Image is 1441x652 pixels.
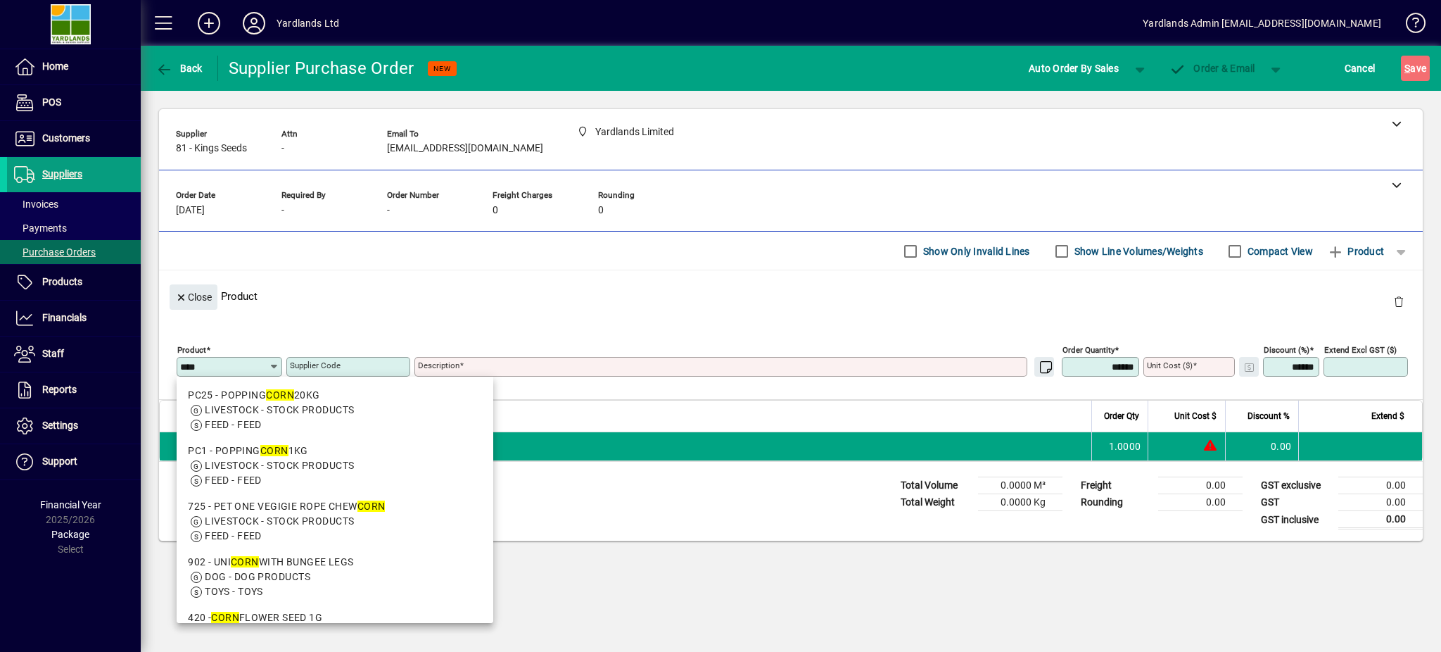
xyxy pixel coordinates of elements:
a: Invoices [7,192,141,216]
span: 0 [493,205,498,216]
span: Purchase Orders [14,246,96,258]
label: Show Only Invalid Lines [920,244,1030,258]
button: Save [1401,56,1430,81]
span: - [387,205,390,216]
td: 0.0000 Kg [978,494,1062,511]
span: FEED - FEED [205,475,262,486]
a: Reports [7,372,141,408]
button: Profile [231,11,277,36]
td: Freight [1074,477,1158,494]
td: 0.00 [1158,494,1243,511]
span: 81 - Kings Seeds [176,143,247,154]
td: 0.00 [1225,432,1298,460]
span: Auto Order By Sales [1029,57,1119,80]
span: Financials [42,312,87,323]
span: Extend $ [1371,408,1404,424]
mat-label: Supplier Code [290,361,341,370]
mat-option: 725 - PET ONE VEGIGIE ROPE CHEW CORN [177,494,493,549]
span: LIVESTOCK - STOCK PRODUCTS [205,515,354,527]
a: Customers [7,121,141,156]
a: Purchase Orders [7,240,141,264]
a: Staff [7,337,141,372]
a: Home [7,49,141,84]
mat-label: Description [418,361,459,370]
td: Rounding [1074,494,1158,511]
mat-label: Extend excl GST ($) [1324,345,1397,355]
span: - [281,143,284,154]
a: Knowledge Base [1395,3,1423,49]
span: Discount % [1248,408,1290,424]
span: Financial Year [40,499,101,510]
div: PC25 - POPPING 20KG [188,388,482,403]
a: Settings [7,408,141,444]
div: Yardlands Ltd [277,12,339,35]
td: 0.00 [1338,494,1423,511]
mat-label: Order Quantity [1062,345,1115,355]
mat-option: 902 - UNICORN WITH BUNGEE LEGS [177,549,493,605]
span: Unit Cost $ [1174,408,1217,424]
a: Payments [7,216,141,240]
span: Home [42,61,68,72]
div: Supplier Purchase Order [229,57,414,80]
button: Auto Order By Sales [1022,56,1126,81]
span: Invoices [14,199,58,210]
span: S [1404,63,1410,74]
span: TOYS - TOYS [205,586,263,597]
span: Close [175,286,212,309]
a: Financials [7,301,141,336]
span: 0 [598,205,604,216]
div: 725 - PET ONE VEGIGIE ROPE CHEW [188,499,482,514]
a: Products [7,265,141,300]
span: Cancel [1345,57,1376,80]
td: GST inclusive [1254,511,1338,529]
span: - [281,205,284,216]
td: Total Volume [894,477,978,494]
span: FEED - FEED [205,419,262,430]
span: Staff [42,348,64,359]
span: POS [42,96,61,108]
span: LIVESTOCK - STOCK PRODUCTS [205,404,354,415]
td: 0.00 [1338,511,1423,529]
div: 420 - FLOWER SEED 1G [188,610,482,625]
span: [EMAIL_ADDRESS][DOMAIN_NAME] [387,143,543,154]
button: Order & Email [1162,56,1262,81]
span: ave [1404,57,1426,80]
span: Reports [42,384,77,395]
a: POS [7,85,141,120]
span: Order & Email [1169,63,1255,74]
span: Products [42,276,82,287]
app-page-header-button: Delete [1382,295,1416,308]
td: 0.00 [1338,477,1423,494]
span: DOG - DOG PRODUCTS [205,571,310,582]
app-page-header-button: Close [166,290,221,303]
td: 0.00 [1158,477,1243,494]
button: Delete [1382,284,1416,318]
em: CORN [231,556,259,568]
label: Compact View [1245,244,1313,258]
em: CORN [357,501,386,512]
mat-label: Discount (%) [1264,345,1309,355]
span: LIVESTOCK - STOCK PRODUCTS [205,460,354,471]
td: GST exclusive [1254,477,1338,494]
span: Order Qty [1104,408,1139,424]
em: CORN [266,389,294,401]
div: Product [159,270,1423,322]
button: Add [186,11,231,36]
a: Support [7,444,141,479]
em: CORN [260,445,288,456]
div: Yardlands Admin [EMAIL_ADDRESS][DOMAIN_NAME] [1143,12,1381,35]
mat-option: PC1 - POPPING CORN 1KG [177,438,493,494]
span: Payments [14,222,67,234]
span: Settings [42,420,78,431]
td: GST [1254,494,1338,511]
div: 902 - UNI WITH BUNGEE LEGS [188,555,482,570]
span: Back [155,63,203,74]
td: 0.0000 M³ [978,477,1062,494]
td: Total Weight [894,494,978,511]
mat-label: Unit Cost ($) [1147,361,1193,370]
span: Suppliers [42,168,82,180]
button: Back [152,56,206,81]
div: PC1 - POPPING 1KG [188,444,482,458]
label: Show Line Volumes/Weights [1072,244,1203,258]
span: Customers [42,132,90,144]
